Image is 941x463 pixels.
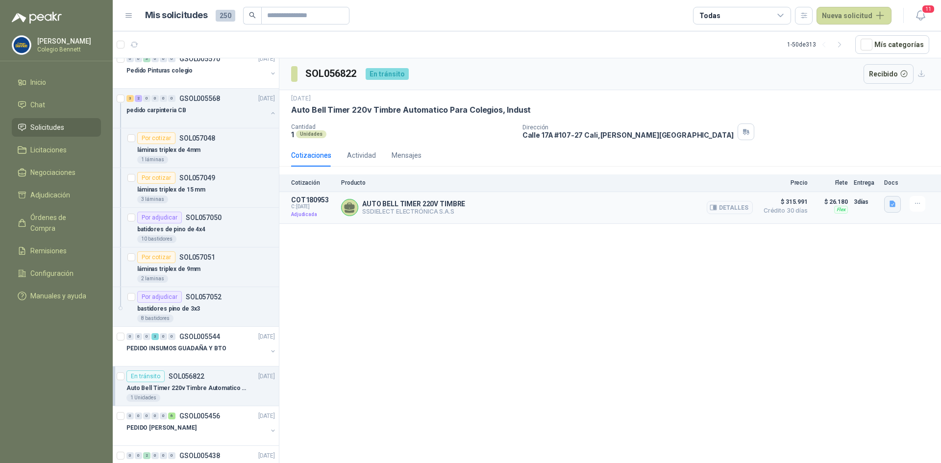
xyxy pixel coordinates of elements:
[522,124,734,131] p: Dirección
[522,131,734,139] p: Calle 17A #107-27 Cali , [PERSON_NAME][GEOGRAPHIC_DATA]
[341,179,753,186] p: Producto
[258,94,275,103] p: [DATE]
[854,196,878,208] p: 3 días
[169,373,204,380] p: SOL056822
[126,394,160,402] div: 1 Unidades
[179,452,220,459] p: GSOL005438
[30,291,86,301] span: Manuales y ayuda
[143,452,150,459] div: 2
[145,8,208,23] h1: Mis solicitudes
[699,10,720,21] div: Todas
[347,150,376,161] div: Actividad
[759,179,808,186] p: Precio
[151,413,159,419] div: 0
[362,200,465,208] p: AUTO BELL TIMER 220V TIMBRE
[12,73,101,92] a: Inicio
[884,179,904,186] p: Docs
[137,172,175,184] div: Por cotizar
[249,12,256,19] span: search
[168,452,175,459] div: 0
[216,10,235,22] span: 250
[126,331,277,362] a: 0 0 0 3 0 0 GSOL005544[DATE] PEDIDO INSUMOS GUADAÑA Y BTO
[151,333,159,340] div: 3
[126,93,277,124] a: 3 2 0 0 0 0 GSOL005568[DATE] pedido carpinteria CB
[126,452,134,459] div: 0
[787,37,847,52] div: 1 - 50 de 313
[137,315,173,322] div: 8 bastidores
[137,212,182,223] div: Por adjudicar
[258,372,275,381] p: [DATE]
[126,333,134,340] div: 0
[921,4,935,14] span: 11
[168,55,175,62] div: 0
[12,163,101,182] a: Negociaciones
[143,413,150,419] div: 0
[296,130,326,138] div: Unidades
[291,94,311,103] p: [DATE]
[126,410,277,441] a: 0 0 0 0 0 6 GSOL005456[DATE] PEDIDO [PERSON_NAME]
[30,99,45,110] span: Chat
[137,291,182,303] div: Por adjudicar
[168,95,175,102] div: 0
[143,95,150,102] div: 0
[160,413,167,419] div: 0
[160,95,167,102] div: 0
[30,77,46,88] span: Inicio
[362,208,465,215] p: SSDIELECT ELECTRÓNICA S.A.S
[126,53,277,84] a: 0 0 3 0 0 0 GSOL005570[DATE] Pedido Pinturas colegio
[291,204,335,210] span: C: [DATE]
[113,247,279,287] a: Por cotizarSOL057051láminas triplex de 9mm2 laminas
[759,208,808,214] span: Crédito 30 días
[291,179,335,186] p: Cotización
[392,150,421,161] div: Mensajes
[160,333,167,340] div: 0
[113,168,279,208] a: Por cotizarSOL057049láminas triplex de 15 mm3 láminas
[305,66,358,81] h3: SOL056822
[186,293,222,300] p: SOL057052
[151,55,159,62] div: 0
[160,452,167,459] div: 0
[151,95,159,102] div: 0
[12,118,101,137] a: Solicitudes
[126,384,248,393] p: Auto Bell Timer 220v Timbre Automatico Para Colegios, Indust
[12,242,101,260] a: Remisiones
[137,265,200,274] p: láminas triplex de 9mm
[126,106,186,115] p: pedido carpinteria CB
[30,268,74,279] span: Configuración
[135,95,142,102] div: 2
[143,333,150,340] div: 0
[834,206,848,214] div: Flex
[30,122,64,133] span: Solicitudes
[179,174,215,181] p: SOL057049
[817,7,891,24] button: Nueva solicitud
[30,167,75,178] span: Negociaciones
[291,130,294,139] p: 1
[135,452,142,459] div: 0
[126,95,134,102] div: 3
[12,36,31,54] img: Company Logo
[137,185,205,195] p: láminas triplex de 15 mm
[137,225,205,234] p: batidores de pino de 4x4
[759,196,808,208] span: $ 315.991
[113,128,279,168] a: Por cotizarSOL057048láminas triplex de 4mm1 láminas
[291,105,531,115] p: Auto Bell Timer 220v Timbre Automatico Para Colegios, Indust
[179,254,215,261] p: SOL057051
[12,264,101,283] a: Configuración
[179,413,220,419] p: GSOL005456
[12,96,101,114] a: Chat
[37,38,99,45] p: [PERSON_NAME]
[366,68,409,80] div: En tránsito
[137,275,168,283] div: 2 laminas
[179,55,220,62] p: GSOL005570
[854,179,878,186] p: Entrega
[258,451,275,461] p: [DATE]
[135,333,142,340] div: 0
[126,423,197,433] p: PEDIDO [PERSON_NAME]
[258,412,275,421] p: [DATE]
[126,344,226,353] p: PEDIDO INSUMOS GUADAÑA Y BTO
[291,123,515,130] p: Cantidad
[126,370,165,382] div: En tránsito
[179,333,220,340] p: GSOL005544
[179,95,220,102] p: GSOL005568
[12,208,101,238] a: Órdenes de Compra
